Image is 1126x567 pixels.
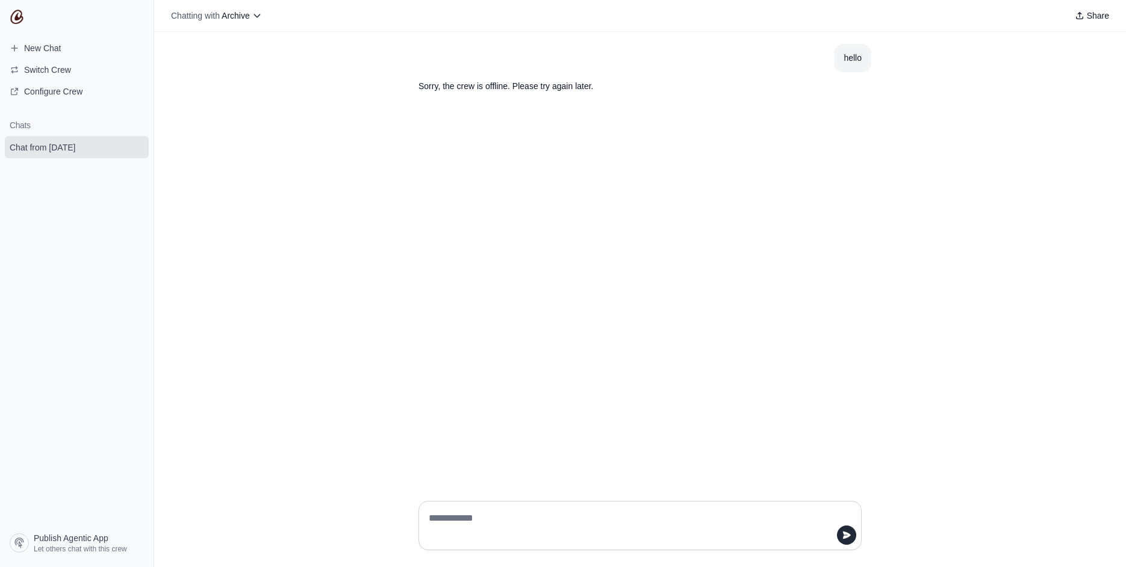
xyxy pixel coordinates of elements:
span: Share [1087,10,1109,22]
a: Chat from [DATE] [5,136,149,158]
button: Switch Crew [5,60,149,79]
a: New Chat [5,39,149,58]
p: Sorry, the crew is offline. Please try again later. [418,79,804,93]
img: CrewAI Logo [10,10,24,24]
span: Publish Agentic App [34,532,108,544]
section: User message [834,44,871,72]
span: New Chat [24,42,61,54]
span: Switch Crew [24,64,71,76]
a: Configure Crew [5,82,149,101]
button: Share [1070,7,1114,24]
span: Let others chat with this crew [34,544,127,554]
div: hello [844,51,862,65]
span: Chat from [DATE] [10,141,75,153]
button: Chatting with Archive [166,7,267,24]
section: Response [409,72,813,101]
span: Chatting with [171,10,220,22]
span: Archive [222,11,250,20]
a: Publish Agentic App Let others chat with this crew [5,528,149,557]
span: Configure Crew [24,85,82,98]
